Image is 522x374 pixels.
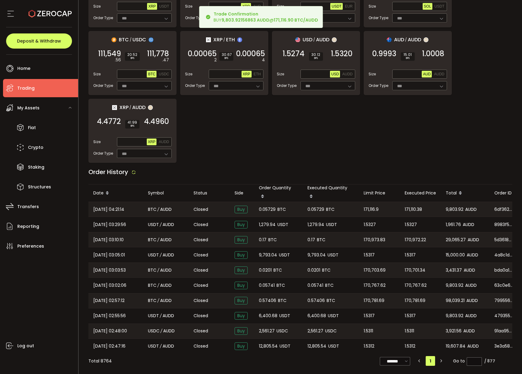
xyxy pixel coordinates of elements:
button: USDT [330,3,343,10]
span: AUDD [342,72,352,76]
button: AUD [422,71,432,77]
span: AUDD [163,221,174,228]
span: Closed [194,313,208,319]
span: USDT [434,4,445,9]
span: Size [277,71,284,77]
span: 98,039.21 [446,297,465,304]
span: XRP [243,72,250,76]
span: Buy [235,342,248,350]
span: AUDD [465,206,477,213]
span: [DATE] 03:02:06 [93,282,126,289]
span: BTC [326,206,335,213]
span: 170,767.62 [405,282,427,289]
div: Executed Quantity [303,184,359,202]
span: AUDD [163,312,174,319]
em: .47 [162,57,169,63]
span: BTC [277,206,286,213]
img: aud_portfolio.svg [387,37,392,42]
span: AUDD [160,297,172,304]
span: Buy [235,312,248,320]
span: 170,781.69 [364,297,384,304]
span: BTC [148,206,156,213]
span: Order Type [277,83,297,88]
b: 9,803.92156863 AUDD [222,17,270,23]
span: Trading [17,84,35,93]
span: Size [185,4,192,9]
span: Closed [194,328,208,334]
span: AUD [423,72,431,76]
span: AUDD [467,252,478,259]
span: Order Type [369,15,388,21]
span: 15,000.00 [446,252,465,259]
span: USDC [325,328,337,335]
span: 20.52 [127,53,137,57]
span: BTC [325,282,334,289]
span: AUDD [160,206,172,213]
span: Closed [194,282,208,289]
span: Size [93,71,101,77]
span: Transfers [17,202,39,211]
span: AUDD [160,236,172,243]
span: USDC [132,36,146,43]
span: XRP [213,36,222,43]
span: ETH [254,72,261,76]
span: 2,561.27 [259,328,275,335]
span: [DATE] 02:57:12 [93,297,125,304]
div: BUY @ [214,11,318,23]
div: Side [230,190,254,197]
span: 1.5311 [405,328,414,335]
span: BTC [119,36,129,43]
span: USDT [148,221,159,228]
span: 9,793.04 [259,252,277,259]
button: BTC [147,71,156,77]
span: 30.12 [311,53,321,57]
span: 0.0201 [307,267,320,274]
em: / [157,267,159,274]
span: USDT [328,312,339,319]
button: XRP [147,139,157,145]
img: zuPXiwguUFiBOIQyqLOiXsnnNitlx7q4LCwEbLHADjIpTka+Lip0HH8D0VTrd02z+wEAAAAASUVORK5CYII= [148,105,153,110]
span: BTC [148,236,156,243]
span: Buy [235,206,248,213]
iframe: Chat Widget [450,308,522,374]
span: 0.17 [307,236,315,243]
em: 2 [214,57,217,63]
span: 1,279.94 [307,221,324,228]
span: 1.5311 [364,328,373,335]
span: AUDD [159,140,169,144]
span: 0.05741 [307,282,323,289]
span: AUDD [160,267,172,274]
button: AUDD [157,139,170,145]
span: 6,400.68 [307,312,326,319]
span: Crypto [28,143,43,152]
span: 3,431.37 [446,267,462,274]
span: 30.67 [222,53,231,57]
em: / [160,328,162,335]
span: BTC [148,297,156,304]
div: Executed Price [400,190,441,197]
em: / [129,105,131,110]
span: USDT [159,4,169,9]
span: 15.01 [403,53,412,57]
span: XRP [242,4,250,9]
span: AUDD [163,343,174,350]
span: Buy [235,251,248,259]
span: 0.17 [259,236,266,243]
img: usdc_portfolio.svg [149,37,153,42]
span: [DATE] 03:10:10 [93,236,124,243]
span: Home [17,64,30,73]
span: 4.4960 [144,118,169,125]
span: Deposit & Withdraw [17,39,61,43]
span: 1,961.76 [446,221,461,228]
span: Log out [17,341,34,350]
span: SOL [424,4,431,9]
span: Order Type [185,83,205,88]
span: 0.0201 [259,267,272,274]
span: Order History [88,168,128,176]
span: 1.5320 [331,51,352,57]
button: Deposit & Withdraw [6,33,72,49]
span: AUDD [132,104,146,111]
span: 170,701.34 [405,267,425,274]
span: Buy [235,236,248,244]
span: 4.4772 [97,118,121,125]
